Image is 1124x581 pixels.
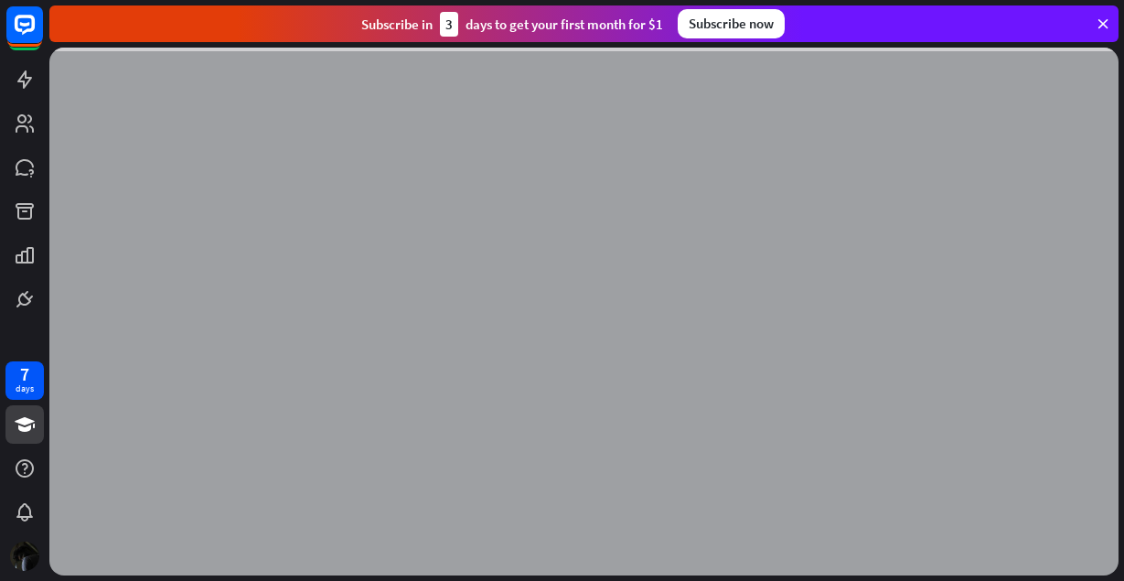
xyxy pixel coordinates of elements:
a: 7 days [5,361,44,400]
div: Subscribe in days to get your first month for $1 [361,12,663,37]
div: days [16,382,34,395]
div: 7 [20,366,29,382]
div: Subscribe now [678,9,785,38]
div: 3 [440,12,458,37]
